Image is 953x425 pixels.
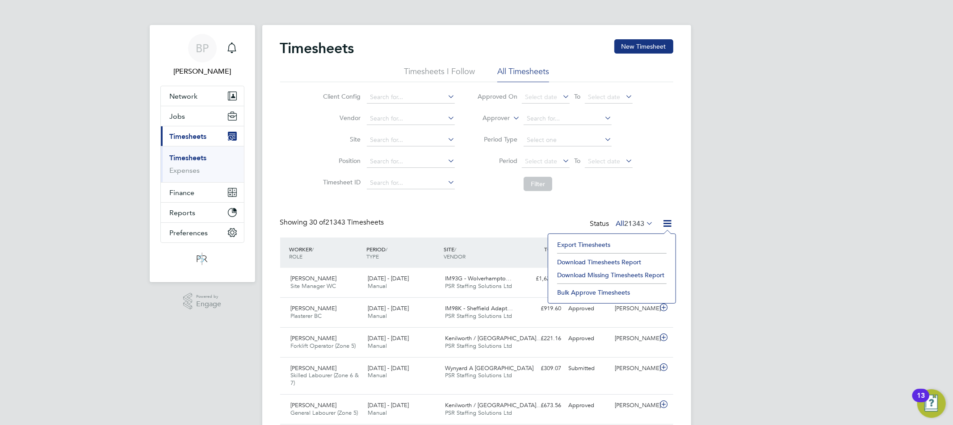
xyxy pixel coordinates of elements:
span: ROLE [290,253,303,260]
span: [PERSON_NAME] [291,275,337,282]
span: BP [196,42,209,54]
h2: Timesheets [280,39,354,57]
li: Download Missing Timesheets Report [553,269,671,281]
span: Jobs [170,112,185,121]
span: PSR Staffing Solutions Ltd [445,282,512,290]
span: Finance [170,188,195,197]
label: Site [320,135,361,143]
label: Client Config [320,92,361,100]
span: IM93G - Wolverhampto… [445,275,512,282]
span: Kenilworth / [GEOGRAPHIC_DATA]… [445,401,542,409]
span: To [571,155,583,167]
span: Site Manager WC [291,282,336,290]
li: Download Timesheets Report [553,256,671,268]
span: Select date [588,93,620,101]
label: Position [320,157,361,165]
label: Vendor [320,114,361,122]
span: Select date [525,157,557,165]
span: Ben Perkin [160,66,244,77]
span: Manual [368,282,387,290]
span: / [312,246,314,253]
span: [PERSON_NAME] [291,304,337,312]
label: Period Type [477,135,517,143]
span: To [571,91,583,102]
span: [DATE] - [DATE] [368,275,409,282]
input: Select one [524,134,612,146]
button: Filter [524,177,552,191]
nav: Main navigation [150,25,255,282]
img: psrsolutions-logo-retina.png [194,252,210,266]
span: Engage [196,300,221,308]
div: [PERSON_NAME] [611,361,658,376]
input: Search for... [367,134,455,146]
span: PSR Staffing Solutions Ltd [445,342,512,350]
div: Showing [280,218,386,227]
span: Timesheets [170,132,207,141]
span: Network [170,92,198,100]
div: WORKER [287,241,365,264]
div: £221.16 [519,331,565,346]
li: Export Timesheets [553,238,671,251]
span: / [454,246,456,253]
a: Timesheets [170,154,207,162]
span: [DATE] - [DATE] [368,401,409,409]
div: SITE [441,241,519,264]
div: Status [590,218,655,230]
div: [PERSON_NAME] [611,331,658,346]
div: £1,627.65 [519,271,565,286]
button: Open Resource Center, 13 new notifications [917,389,946,418]
a: BP[PERSON_NAME] [160,34,244,77]
input: Search for... [367,112,455,125]
span: Manual [368,371,387,379]
li: Bulk Approve Timesheets [553,286,671,299]
span: Wynyard A [GEOGRAPHIC_DATA] [445,364,533,372]
div: [PERSON_NAME] [611,398,658,413]
div: £309.07 [519,361,565,376]
span: Select date [525,93,557,101]
span: / [386,246,387,253]
button: Network [161,86,244,106]
span: Reports [170,208,196,217]
button: Jobs [161,106,244,126]
span: IM98K - Sheffield Adapt… [445,304,513,312]
span: Manual [368,409,387,417]
li: All Timesheets [497,66,549,82]
input: Search for... [367,155,455,168]
span: [DATE] - [DATE] [368,304,409,312]
span: [PERSON_NAME] [291,364,337,372]
span: [DATE] - [DATE] [368,364,409,372]
span: Kenilworth / [GEOGRAPHIC_DATA]… [445,334,542,342]
button: Reports [161,203,244,222]
span: Plasterer BC [291,312,322,320]
label: Approved On [477,92,517,100]
div: Approved [565,301,612,316]
div: 13 [917,396,925,407]
label: All [616,219,654,228]
span: PSR Staffing Solutions Ltd [445,371,512,379]
span: 30 of [310,218,326,227]
div: Approved [565,331,612,346]
span: Skilled Labourer (Zone 6 & 7) [291,371,359,387]
span: Preferences [170,229,208,237]
button: New Timesheet [614,39,673,54]
label: Approver [470,114,510,123]
span: Powered by [196,293,221,300]
li: Timesheets I Follow [404,66,475,82]
span: [DATE] - [DATE] [368,334,409,342]
input: Search for... [524,112,612,125]
span: Manual [368,342,387,350]
span: General Labourer (Zone 5) [291,409,358,417]
span: PSR Staffing Solutions Ltd [445,409,512,417]
input: Search for... [367,177,455,189]
button: Finance [161,183,244,202]
span: [PERSON_NAME] [291,401,337,409]
div: [PERSON_NAME] [611,301,658,316]
span: PSR Staffing Solutions Ltd [445,312,512,320]
label: Period [477,157,517,165]
div: £673.56 [519,398,565,413]
span: TOTAL [545,246,561,253]
div: PERIOD [364,241,441,264]
label: Timesheet ID [320,178,361,186]
span: Select date [588,157,620,165]
div: Timesheets [161,146,244,182]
